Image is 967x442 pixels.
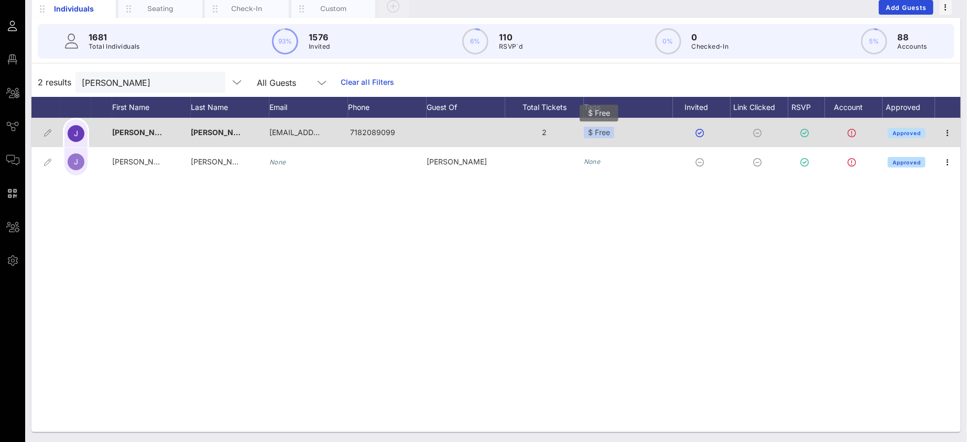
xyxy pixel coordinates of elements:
[191,97,269,118] div: Last Name
[673,97,731,118] div: Invited
[788,97,825,118] div: RSVP
[74,129,78,138] span: J
[692,41,729,52] p: Checked-In
[309,31,330,43] p: 1576
[269,128,396,137] span: [EMAIL_ADDRESS][DOMAIN_NAME]
[191,157,251,166] span: [PERSON_NAME]
[251,72,334,93] div: All Guests
[731,97,788,118] div: Link Clicked
[350,128,395,137] span: 7182089099
[888,128,926,138] button: Approved
[38,76,71,89] span: 2 results
[584,97,673,118] div: Tags
[269,97,348,118] div: Email
[348,97,427,118] div: Phone
[89,41,140,52] p: Total Individuals
[692,31,729,43] p: 0
[584,127,614,138] div: $ Free
[112,157,172,166] span: [PERSON_NAME]
[825,97,883,118] div: Account
[898,41,927,52] p: Accounts
[892,130,921,136] span: Approved
[341,76,395,88] a: Clear all Filters
[310,4,357,14] div: Custom
[427,147,505,176] div: [PERSON_NAME]
[883,97,935,118] div: Approved
[51,3,97,14] div: Individuals
[89,31,140,43] p: 1681
[892,159,921,165] span: Approved
[74,157,78,166] span: J
[505,97,584,118] div: Total Tickets
[886,4,927,12] span: Add Guests
[505,118,584,147] div: 2
[427,97,505,118] div: Guest Of
[224,4,270,14] div: Check-In
[257,78,296,87] div: All Guests
[269,158,286,166] i: None
[112,128,174,137] span: [PERSON_NAME]
[112,97,191,118] div: First Name
[584,158,601,165] i: None
[499,31,523,43] p: 110
[898,31,927,43] p: 88
[888,157,926,168] button: Approved
[309,41,330,52] p: Invited
[137,4,184,14] div: Seating
[191,128,253,137] span: [PERSON_NAME]
[499,41,523,52] p: RSVP`d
